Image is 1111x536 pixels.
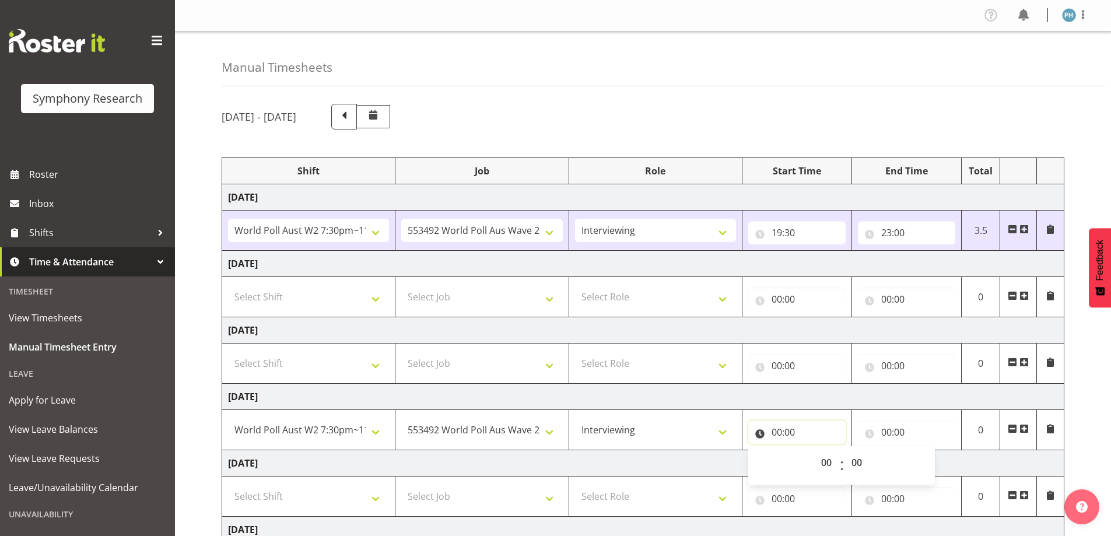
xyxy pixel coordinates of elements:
input: Click to select... [858,288,955,311]
a: Manual Timesheet Entry [3,332,172,362]
span: Shifts [29,224,152,241]
td: 0 [961,410,1000,450]
h4: Manual Timesheets [222,61,332,74]
input: Click to select... [748,221,846,244]
td: [DATE] [222,384,1064,410]
a: View Leave Balances [3,415,172,444]
a: Apply for Leave [3,386,172,415]
span: View Leave Requests [9,450,166,467]
span: View Timesheets [9,309,166,327]
td: [DATE] [222,251,1064,277]
div: Total [968,164,994,178]
button: Feedback - Show survey [1089,228,1111,307]
span: Apply for Leave [9,391,166,409]
span: Time & Attendance [29,253,152,271]
a: View Timesheets [3,303,172,332]
input: Click to select... [858,354,955,377]
span: : [840,451,844,480]
div: Role [575,164,736,178]
div: Job [401,164,562,178]
div: End Time [858,164,955,178]
a: View Leave Requests [3,444,172,473]
div: Leave [3,362,172,386]
td: [DATE] [222,184,1064,211]
span: Feedback [1095,240,1105,281]
td: 0 [961,344,1000,384]
td: 0 [961,277,1000,317]
input: Click to select... [748,421,846,444]
div: Timesheet [3,279,172,303]
div: Start Time [748,164,846,178]
input: Click to select... [858,421,955,444]
input: Click to select... [748,487,846,510]
td: [DATE] [222,317,1064,344]
h5: [DATE] - [DATE] [222,110,296,123]
div: Unavailability [3,502,172,526]
div: Symphony Research [33,90,142,107]
td: [DATE] [222,450,1064,477]
img: paul-hitchfield1916.jpg [1062,8,1076,22]
input: Click to select... [858,487,955,510]
img: Rosterit website logo [9,29,105,52]
input: Click to select... [748,354,846,377]
span: Roster [29,166,169,183]
input: Click to select... [748,288,846,311]
img: help-xxl-2.png [1076,501,1088,513]
span: Manual Timesheet Entry [9,338,166,356]
input: Click to select... [858,221,955,244]
span: Inbox [29,195,169,212]
div: Shift [228,164,389,178]
a: Leave/Unavailability Calendar [3,473,172,502]
td: 0 [961,477,1000,517]
span: View Leave Balances [9,421,166,438]
span: Leave/Unavailability Calendar [9,479,166,496]
td: 3.5 [961,211,1000,251]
